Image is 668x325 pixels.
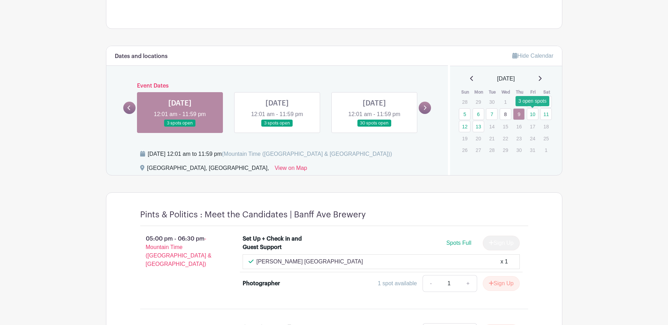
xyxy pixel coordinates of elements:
[526,89,540,96] th: Fri
[275,164,307,175] a: View on Map
[513,133,525,144] p: 23
[486,145,498,155] p: 28
[148,150,392,158] div: [DATE] 12:01 am to 11:59 pm
[500,257,508,266] div: x 1
[513,145,525,155] p: 30
[378,279,417,288] div: 1 spot available
[222,151,392,157] span: (Mountain Time ([GEOGRAPHIC_DATA] & [GEOGRAPHIC_DATA]))
[500,145,511,155] p: 29
[516,96,549,106] div: 3 open spots
[513,96,525,107] p: 2
[486,108,498,120] a: 7
[500,133,511,144] p: 22
[256,257,363,266] p: [PERSON_NAME] [GEOGRAPHIC_DATA]
[486,96,498,107] p: 30
[459,275,477,292] a: +
[512,53,553,59] a: Hide Calendar
[473,108,484,120] a: 6
[540,121,552,132] p: 18
[527,121,538,132] p: 17
[458,89,472,96] th: Sun
[483,276,520,291] button: Sign Up
[513,121,525,132] p: 16
[500,96,511,107] p: 1
[423,275,439,292] a: -
[459,133,470,144] p: 19
[527,133,538,144] p: 24
[473,96,484,107] p: 29
[472,89,486,96] th: Mon
[147,164,269,175] div: [GEOGRAPHIC_DATA], [GEOGRAPHIC_DATA],
[473,121,484,132] a: 13
[513,108,525,120] a: 9
[459,96,470,107] p: 28
[497,75,515,83] span: [DATE]
[473,133,484,144] p: 20
[446,240,471,246] span: Spots Full
[243,235,304,251] div: Set Up + Check in and Guest Support
[540,89,554,96] th: Sat
[459,121,470,132] a: 12
[486,89,499,96] th: Tue
[115,53,168,60] h6: Dates and locations
[459,108,470,120] a: 5
[129,232,232,271] p: 05:00 pm - 06:30 pm
[527,145,538,155] p: 31
[243,279,280,288] div: Photographer
[473,145,484,155] p: 27
[513,89,526,96] th: Thu
[140,210,366,220] h4: Pints & Politics : Meet the Candidates | Banff Ave Brewery
[136,83,419,89] h6: Event Dates
[540,133,552,144] p: 25
[499,89,513,96] th: Wed
[500,121,511,132] p: 15
[486,133,498,144] p: 21
[500,108,511,120] a: 8
[486,121,498,132] p: 14
[540,108,552,120] a: 11
[527,108,538,120] a: 10
[459,145,470,155] p: 26
[146,236,212,267] span: - Mountain Time ([GEOGRAPHIC_DATA] & [GEOGRAPHIC_DATA])
[540,145,552,155] p: 1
